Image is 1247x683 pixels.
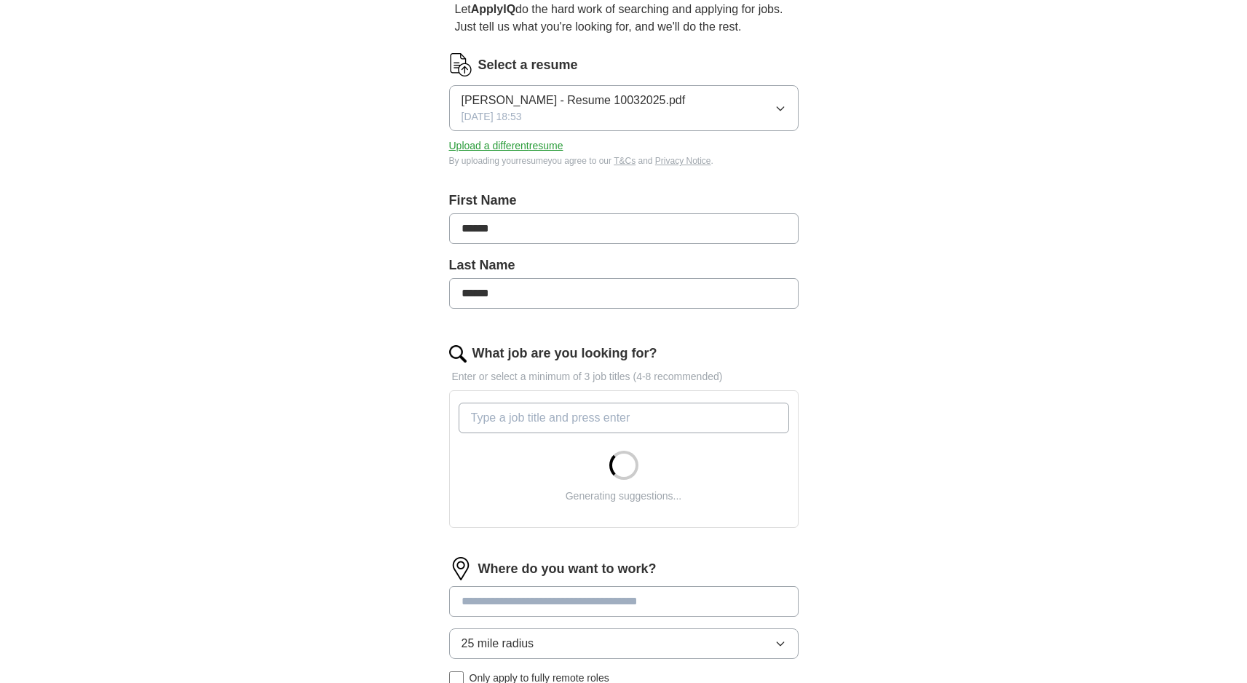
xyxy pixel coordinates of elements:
a: T&Cs [614,156,636,166]
button: [PERSON_NAME] - Resume 10032025.pdf[DATE] 18:53 [449,85,799,131]
a: Privacy Notice [655,156,711,166]
button: 25 mile radius [449,628,799,659]
label: What job are you looking for? [472,344,657,363]
button: Upload a differentresume [449,138,563,154]
img: CV Icon [449,53,472,76]
img: location.png [449,557,472,580]
div: Generating suggestions... [566,489,682,504]
label: Select a resume [478,55,578,75]
input: Type a job title and press enter [459,403,789,433]
p: Enter or select a minimum of 3 job titles (4-8 recommended) [449,369,799,384]
span: [PERSON_NAME] - Resume 10032025.pdf [462,92,686,109]
strong: ApplyIQ [471,3,515,15]
img: search.png [449,345,467,363]
label: Last Name [449,256,799,275]
span: [DATE] 18:53 [462,109,522,125]
label: First Name [449,191,799,210]
label: Where do you want to work? [478,559,657,579]
span: 25 mile radius [462,635,534,652]
div: By uploading your resume you agree to our and . [449,154,799,167]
